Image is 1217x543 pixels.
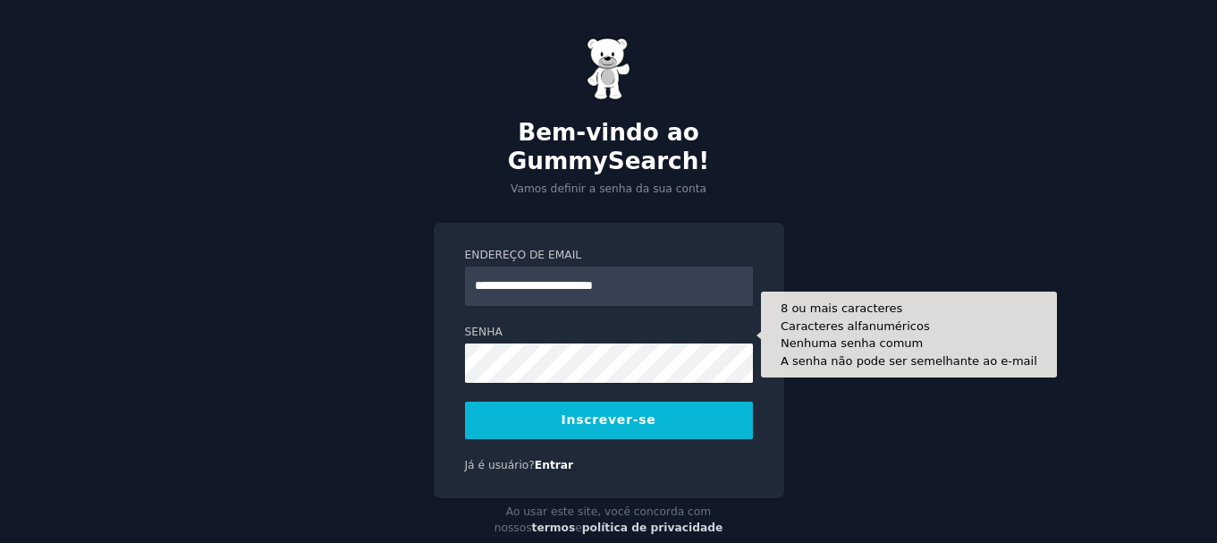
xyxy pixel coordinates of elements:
[465,249,582,261] font: Endereço de email
[587,38,631,100] img: Ursinho de goma
[508,119,710,174] font: Bem-vindo ao GummySearch!
[532,522,576,534] a: termos
[575,522,582,534] font: e
[465,402,753,439] button: Inscrever-se
[465,326,503,338] font: Senha
[465,459,535,471] font: Já é usuário?
[494,505,712,534] font: Ao usar este site, você concorda com nossos
[562,412,656,427] font: Inscrever-se
[535,459,573,471] a: Entrar
[511,182,706,195] font: Vamos definir a senha da sua conta
[582,522,723,534] a: política de privacidade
